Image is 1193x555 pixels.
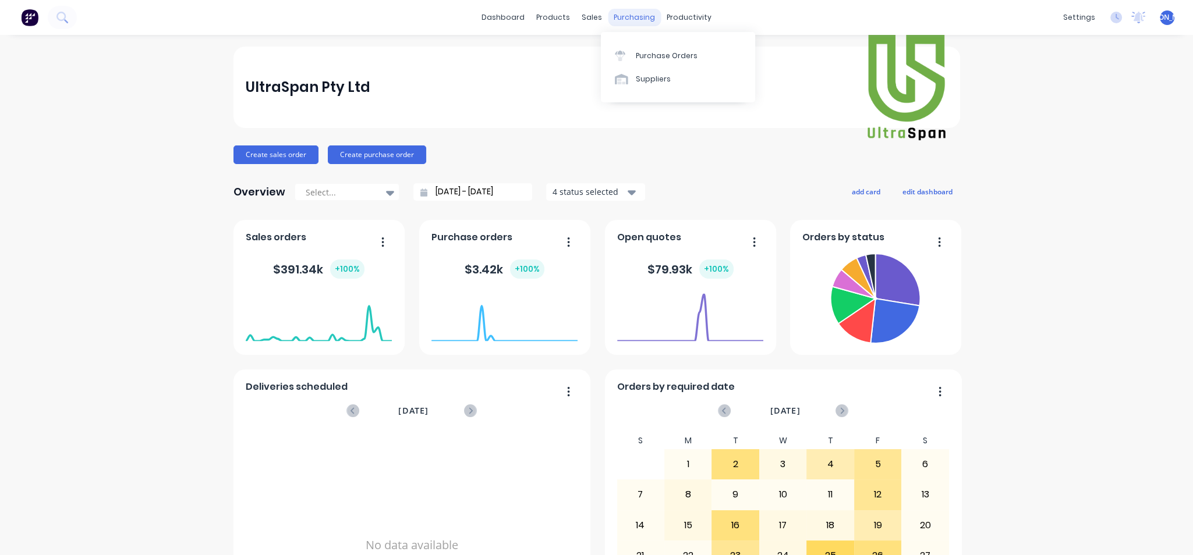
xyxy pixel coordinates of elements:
div: M [664,432,712,449]
span: [DATE] [398,404,429,417]
div: 19 [855,511,901,540]
div: 7 [617,480,664,509]
div: Suppliers [636,74,671,84]
div: 18 [807,511,854,540]
div: 17 [760,511,806,540]
div: $ 391.34k [273,259,364,279]
a: dashboard [476,9,530,26]
div: + 100 % [510,259,544,279]
div: 10 [760,480,806,509]
div: 4 [807,450,854,479]
a: Purchase Orders [601,44,755,67]
button: Create sales order [233,145,318,164]
div: F [854,432,902,449]
span: Purchase orders [431,230,512,244]
div: S [901,432,949,449]
div: 3 [760,450,806,479]
div: 13 [902,480,948,509]
div: 11 [807,480,854,509]
div: sales [576,9,608,26]
div: 14 [617,511,664,540]
div: purchasing [608,9,661,26]
div: 6 [902,450,948,479]
div: T [711,432,759,449]
div: + 100 % [699,259,734,279]
div: 12 [855,480,901,509]
button: Create purchase order [328,145,426,164]
div: productivity [661,9,717,26]
span: Orders by status [802,230,884,244]
div: UltraSpan Pty Ltd [246,76,370,99]
div: 2 [712,450,759,479]
div: 15 [665,511,711,540]
div: 4 status selected [553,186,626,198]
div: $ 3.42k [465,259,544,279]
div: settings [1057,9,1101,26]
a: Suppliers [601,67,755,91]
div: 20 [902,511,948,540]
span: Sales orders [246,230,306,244]
div: Purchase Orders [636,51,698,61]
span: Open quotes [617,230,681,244]
div: + 100 % [330,259,364,279]
div: 5 [855,450,901,479]
button: 4 status selected [546,183,645,201]
div: $ 79.93k [647,259,734,279]
div: 16 [712,511,759,540]
div: 1 [665,450,711,479]
div: T [806,432,854,449]
img: Factory [21,9,38,26]
div: Overview [233,180,285,204]
img: UltraSpan Pty Ltd [866,32,947,143]
div: W [759,432,807,449]
button: edit dashboard [895,184,960,199]
div: 9 [712,480,759,509]
div: S [617,432,664,449]
div: products [530,9,576,26]
span: [DATE] [770,404,800,417]
div: 8 [665,480,711,509]
button: add card [844,184,888,199]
